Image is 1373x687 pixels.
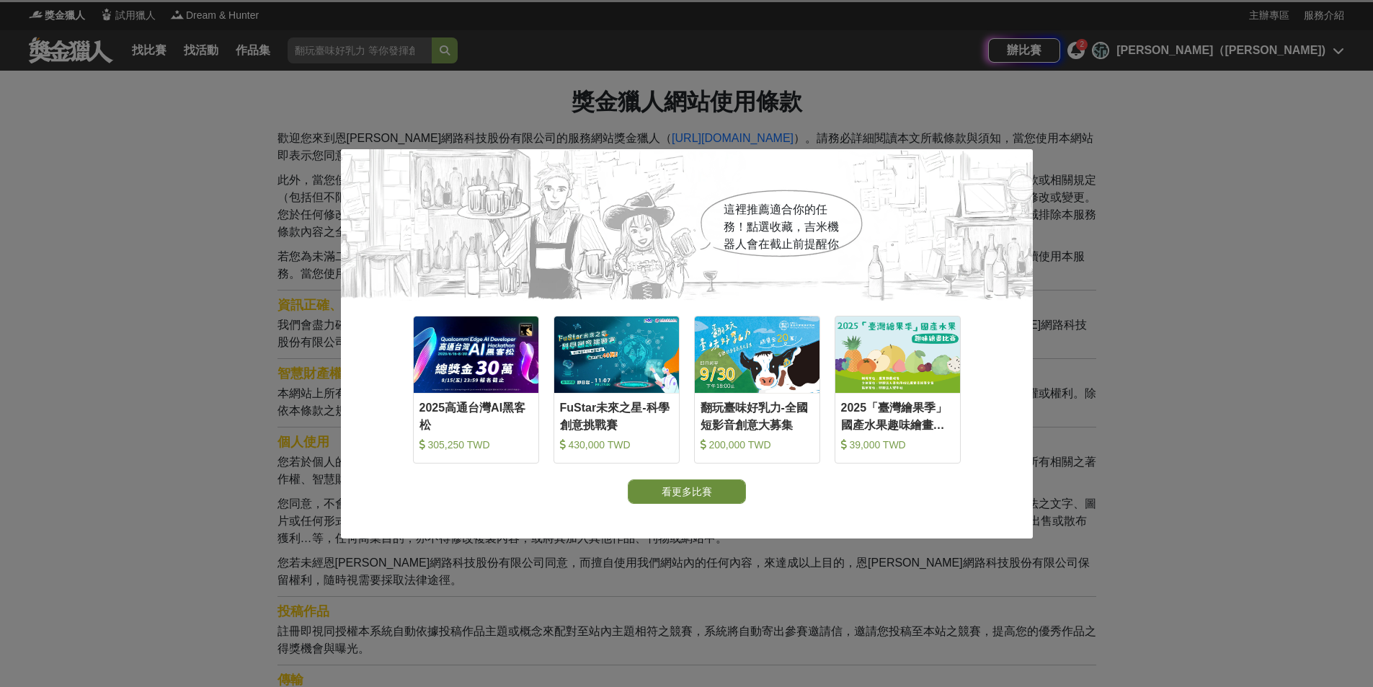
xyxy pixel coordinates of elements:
[841,438,954,452] div: 39,000 TWD
[419,399,533,432] div: 2025高通台灣AI黑客松
[628,479,746,504] button: 看更多比賽
[560,399,673,432] div: FuStar未來之星-科學創意挑戰賽
[694,316,820,464] a: Cover Image翻玩臺味好乳力-全國短影音創意大募集 200,000 TWD
[413,316,539,464] a: Cover Image2025高通台灣AI黑客松 305,250 TWD
[701,438,814,452] div: 200,000 TWD
[560,438,673,452] div: 430,000 TWD
[554,316,680,464] a: Cover ImageFuStar未來之星-科學創意挑戰賽 430,000 TWD
[419,438,533,452] div: 305,250 TWD
[841,399,954,432] div: 2025「臺灣繪果季」國產水果趣味繪畫比賽
[724,203,839,250] span: 這裡推薦適合你的任務！點選收藏，吉米機器人會在截止前提醒你
[695,316,819,394] img: Cover Image
[701,399,814,432] div: 翻玩臺味好乳力-全國短影音創意大募集
[835,316,960,394] img: Cover Image
[414,316,538,394] img: Cover Image
[835,316,961,464] a: Cover Image2025「臺灣繪果季」國產水果趣味繪畫比賽 39,000 TWD
[554,316,679,394] img: Cover Image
